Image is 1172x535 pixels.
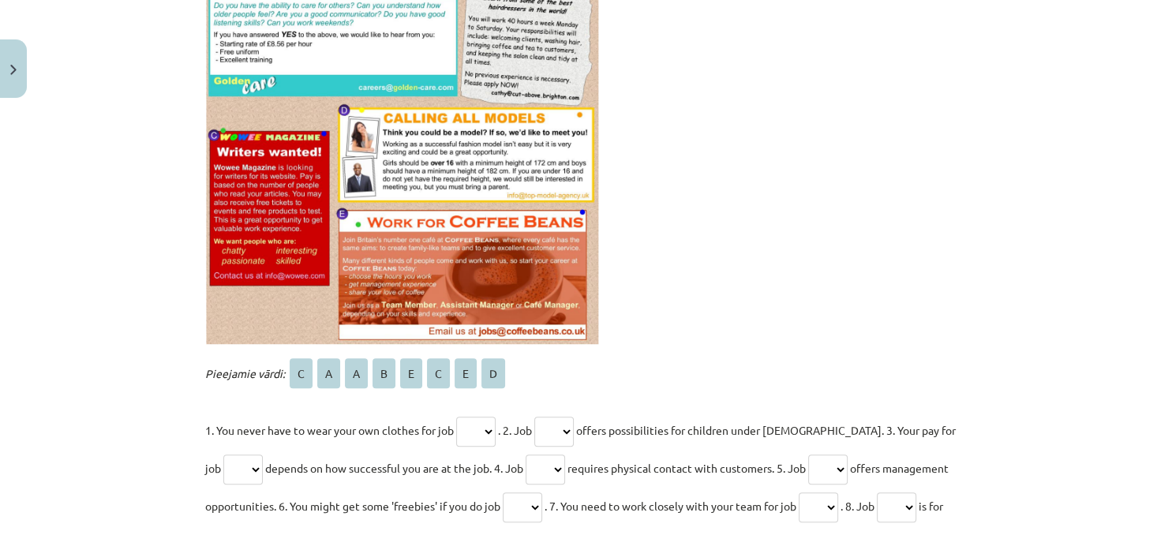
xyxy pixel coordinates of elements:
span: A [345,358,368,388]
span: . 2. Job [498,423,532,437]
span: depends on how successful you are at the job. 4. Job [265,461,523,475]
span: offers management opportunities. 6. You might get some 'freebies' if you do job [205,461,949,513]
span: . 8. Job [841,499,874,513]
span: E [455,358,477,388]
span: A [317,358,340,388]
span: C [290,358,313,388]
span: 1. You never have to wear your own clothes for job [205,423,454,437]
span: . 7. You need to work closely with your team for job [545,499,796,513]
span: Pieejamie vārdi: [205,366,285,380]
span: requires physical contact with customers. 5. Job [567,461,806,475]
span: B [373,358,395,388]
img: icon-close-lesson-0947bae3869378f0d4975bcd49f059093ad1ed9edebbc8119c70593378902aed.svg [10,65,17,75]
span: offers possibilities for children under [DEMOGRAPHIC_DATA]. 3. Your pay for job [205,423,956,475]
span: E [400,358,422,388]
span: C [427,358,450,388]
span: D [481,358,505,388]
